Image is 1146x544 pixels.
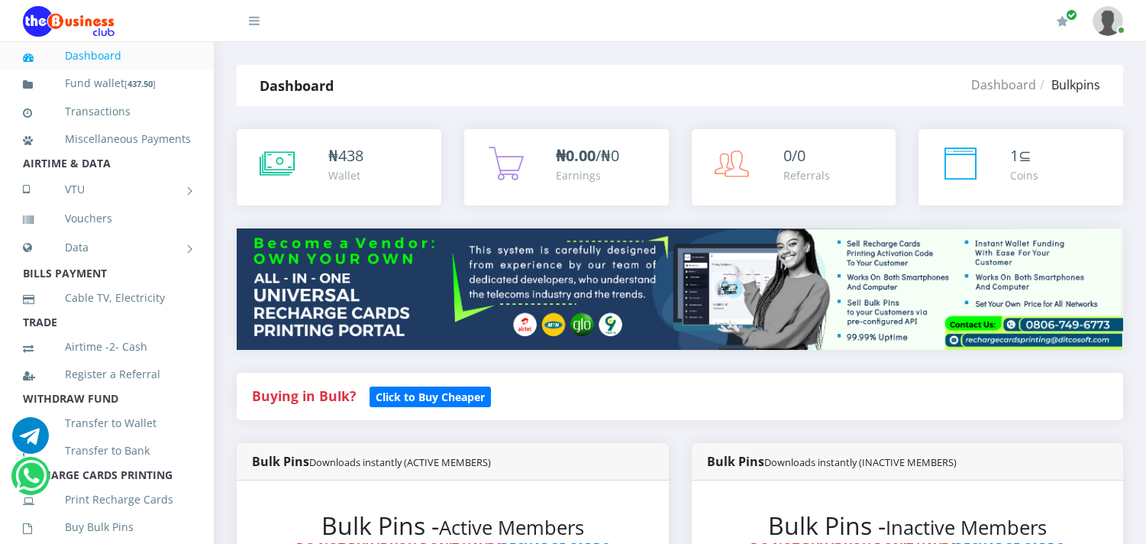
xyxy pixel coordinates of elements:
[15,469,47,494] a: Chat for support
[556,145,596,166] b: ₦0.00
[23,121,191,157] a: Miscellaneous Payments
[338,145,363,166] span: 438
[376,390,485,404] b: Click to Buy Cheaper
[12,429,49,454] a: Chat for support
[1010,144,1038,167] div: ⊆
[23,482,191,517] a: Print Recharge Cards
[23,6,115,37] img: Logo
[886,514,1047,541] small: Inactive Members
[464,129,669,206] a: ₦0.00/₦0 Earnings
[267,511,638,540] h2: Bulk Pins -
[23,280,191,316] a: Cable TV, Electricity
[23,66,191,102] a: Fund wallet[437.50]
[23,228,191,267] a: Data
[722,511,1093,540] h2: Bulk Pins -
[692,129,896,206] a: 0/0 Referrals
[783,167,830,183] div: Referrals
[124,78,156,89] small: [ ]
[23,357,191,392] a: Register a Referral
[439,514,584,541] small: Active Members
[971,76,1036,93] a: Dashboard
[556,145,619,166] span: /₦0
[23,170,191,209] a: VTU
[260,76,334,95] strong: Dashboard
[1066,9,1077,21] span: Renew/Upgrade Subscription
[328,167,363,183] div: Wallet
[23,433,191,468] a: Transfer to Bank
[328,144,363,167] div: ₦
[237,228,1123,350] img: multitenant_rcp.png
[252,453,491,470] strong: Bulk Pins
[783,145,805,166] span: 0/0
[1010,145,1018,166] span: 1
[1093,6,1123,36] img: User
[1057,15,1068,28] i: Renew/Upgrade Subscription
[237,129,441,206] a: ₦438 Wallet
[764,455,957,469] small: Downloads instantly (INACTIVE MEMBERS)
[23,201,191,236] a: Vouchers
[252,387,356,405] strong: Buying in Bulk?
[128,78,153,89] b: 437.50
[707,453,957,470] strong: Bulk Pins
[1010,167,1038,183] div: Coins
[23,329,191,364] a: Airtime -2- Cash
[556,167,619,183] div: Earnings
[23,94,191,129] a: Transactions
[1036,76,1100,94] li: Bulkpins
[23,406,191,441] a: Transfer to Wallet
[23,38,191,73] a: Dashboard
[370,387,491,405] a: Click to Buy Cheaper
[309,455,491,469] small: Downloads instantly (ACTIVE MEMBERS)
